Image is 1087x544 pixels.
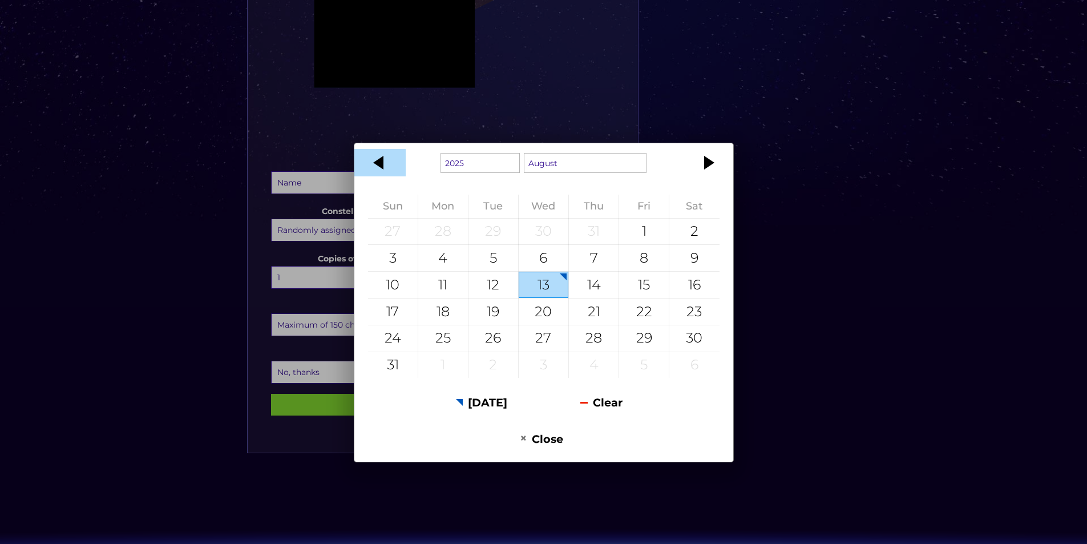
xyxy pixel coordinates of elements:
div: 31 August 2025 [368,352,418,378]
div: 31 July 2025 [569,219,619,245]
div: 28 July 2025 [418,219,468,245]
div: 26 August 2025 [468,325,518,352]
button: [DATE] [423,388,539,416]
div: 25 August 2025 [418,325,468,352]
th: Sunday [368,195,418,218]
div: 1 September 2025 [418,352,468,378]
div: 9 August 2025 [669,245,719,271]
div: 27 August 2025 [519,325,568,352]
button: Close [483,425,599,453]
div: 11 August 2025 [418,272,468,298]
div: 3 September 2025 [519,352,568,378]
th: Wednesday [518,195,568,218]
th: Thursday [569,195,619,218]
div: 20 August 2025 [519,299,568,325]
div: 27 July 2025 [368,219,418,245]
select: Select a month [524,153,647,173]
div: 7 August 2025 [569,245,619,271]
div: 10 August 2025 [368,272,418,298]
div: 3 August 2025 [368,245,418,271]
th: Tuesday [468,195,518,218]
div: 24 August 2025 [368,325,418,352]
div: 17 August 2025 [368,299,418,325]
div: 19 August 2025 [468,299,518,325]
div: 30 August 2025 [669,325,719,352]
div: 30 July 2025 [519,219,568,245]
div: 18 August 2025 [418,299,468,325]
th: Friday [619,195,669,218]
div: 5 September 2025 [619,352,669,378]
button: Clear [544,388,660,416]
div: 13 August 2025 [519,272,568,298]
div: 4 August 2025 [418,245,468,271]
div: 29 July 2025 [468,219,518,245]
div: 28 August 2025 [569,325,619,352]
div: 2 August 2025 [669,219,719,245]
div: 15 August 2025 [619,272,669,298]
div: 6 August 2025 [519,245,568,271]
div: 5 August 2025 [468,245,518,271]
div: 4 September 2025 [569,352,619,378]
div: 23 August 2025 [669,299,719,325]
div: 14 August 2025 [569,272,619,298]
div: 22 August 2025 [619,299,669,325]
th: Monday [418,195,468,218]
div: 12 August 2025 [468,272,518,298]
div: 6 September 2025 [669,352,719,378]
select: Select a year [441,153,520,173]
div: 16 August 2025 [669,272,719,298]
div: 21 August 2025 [569,299,619,325]
div: 29 August 2025 [619,325,669,352]
th: Saturday [669,195,720,218]
div: 1 August 2025 [619,219,669,245]
div: 2 September 2025 [468,352,518,378]
div: 8 August 2025 [619,245,669,271]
